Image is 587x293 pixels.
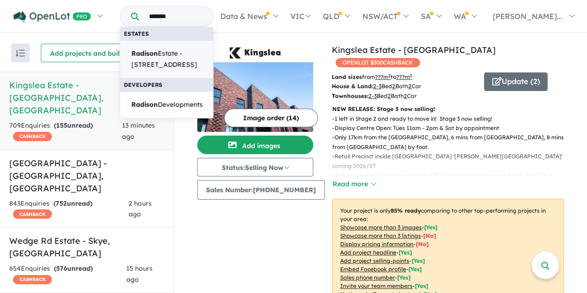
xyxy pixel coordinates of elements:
[397,274,411,281] span: [ Yes ]
[122,121,155,141] span: 13 minutes ago
[16,50,25,57] img: sort.svg
[373,83,381,90] u: 2-3
[332,83,373,90] b: House & Land:
[126,264,153,284] span: 15 hours ago
[416,241,429,247] span: [ No ]
[9,198,129,221] div: 843 Enquir ies
[332,82,477,91] p: Bed Bath Car
[9,79,164,117] h5: Kingslea Estate - [GEOGRAPHIC_DATA] , [GEOGRAPHIC_DATA]
[391,73,412,80] span: to
[332,114,571,124] p: - 1 left in Stage 2 and ready to move in! Stage 3 now selling!
[424,224,438,231] span: [ Yes ]
[340,266,406,273] u: Embed Facebook profile
[493,12,562,21] span: [PERSON_NAME]...
[332,92,368,99] b: Townhouses:
[9,263,126,286] div: 654 Enquir ies
[54,264,93,273] strong: ( unread)
[41,44,143,62] button: Add projects and builders
[131,100,158,109] strong: Radison
[120,40,213,78] a: RadisonEstate - [STREET_ADDRESS]
[484,72,548,91] button: Update (2)
[332,72,477,82] p: from
[332,104,564,114] p: NEW RELEASE: Stage 3 now selling!
[56,199,67,208] span: 752
[131,48,202,71] span: Estate - [STREET_ADDRESS]
[368,92,377,99] u: 2-3
[332,152,571,171] p: - Retail Precinct inside [GEOGRAPHIC_DATA] '[PERSON_NAME][GEOGRAPHIC_DATA]' coming 2026/27
[13,209,52,219] span: CASHBACK
[335,58,420,67] span: OPENLOT $ 300 CASHBACK
[197,136,313,154] button: Add images
[197,158,313,176] button: Status:Selling Now
[9,157,164,195] h5: [GEOGRAPHIC_DATA] - [GEOGRAPHIC_DATA] , [GEOGRAPHIC_DATA]
[56,264,67,273] span: 576
[332,91,477,101] p: Bed Bath Car
[388,73,391,78] sup: 2
[332,45,496,55] a: Kingslea Estate - [GEOGRAPHIC_DATA]
[423,232,436,239] span: [ No ]
[120,91,213,118] a: RadisonDevelopments
[131,99,203,111] span: Developments
[13,132,52,141] span: CASHBACK
[54,121,93,130] strong: ( unread)
[391,207,421,214] b: 85 % ready
[332,171,571,190] p: - A true community estate with over 90% of homes owner-occupied and only 10% investors
[124,30,149,37] b: Estates
[340,257,409,264] u: Add project selling-points
[412,257,425,264] span: [ Yes ]
[53,199,92,208] strong: ( unread)
[13,275,52,284] span: CASHBACK
[408,83,412,90] u: 2
[340,224,422,231] u: Showcase more than 3 images
[408,266,422,273] span: [ Yes ]
[129,199,152,219] span: 2 hours ago
[340,241,413,247] u: Display pricing information
[131,49,158,58] strong: Radison
[332,73,362,80] b: Land sizes
[197,44,313,132] a: Kingslea Estate - Broadmeadows LogoKingslea Estate - Broadmeadows
[197,62,313,132] img: Kingslea Estate - Broadmeadows
[410,73,412,78] sup: 2
[340,274,395,281] u: Sales phone number
[197,180,325,200] button: Sales Number:[PHONE_NUMBER]
[399,249,412,256] span: [ Yes ]
[224,109,318,127] button: Image order (14)
[340,232,421,239] u: Showcase more than 3 listings
[13,11,91,23] img: Openlot PRO Logo White
[340,282,413,289] u: Invite your team members
[9,234,164,260] h5: Wedge Rd Estate - Skye , [GEOGRAPHIC_DATA]
[332,133,571,152] p: - Only 17km from the [GEOGRAPHIC_DATA], 6 mins from [GEOGRAPHIC_DATA], 8 mins from [GEOGRAPHIC_DA...
[392,83,395,90] u: 2
[56,121,67,130] span: 155
[124,81,162,88] b: Developers
[415,282,428,289] span: [ Yes ]
[332,179,376,189] button: Read more
[396,73,412,80] u: ???m
[340,249,396,256] u: Add project headline
[9,120,122,143] div: 709 Enquir ies
[375,73,391,80] u: ??? m
[201,47,310,59] img: Kingslea Estate - Broadmeadows Logo
[387,92,391,99] u: 2
[404,92,407,99] u: 2
[141,7,211,26] input: Try estate name, suburb, builder or developer
[332,124,571,133] p: - Display Centre Open: Tues 11am - 2pm & Sat by appointment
